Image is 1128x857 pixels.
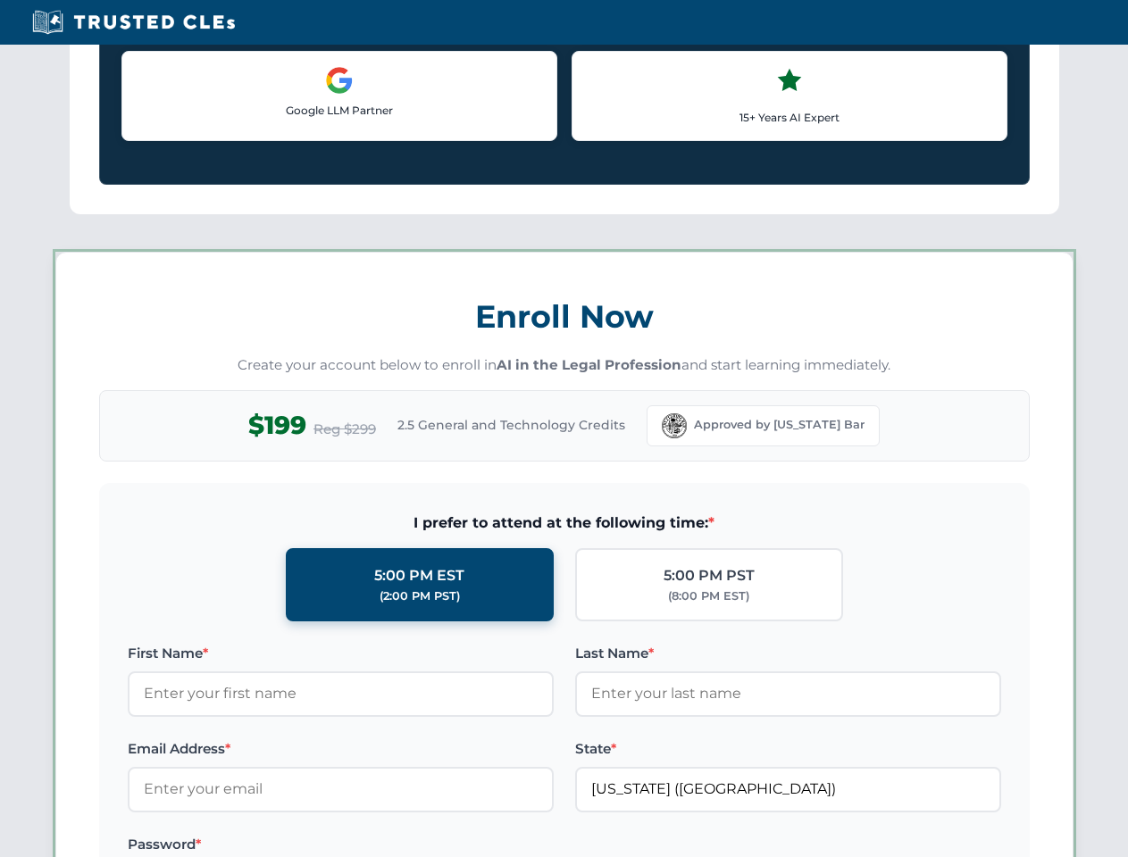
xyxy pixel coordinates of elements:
div: 5:00 PM PST [664,564,755,587]
label: First Name [128,643,554,664]
p: Google LLM Partner [137,102,542,119]
div: (2:00 PM PST) [380,587,460,605]
span: Approved by [US_STATE] Bar [694,416,865,434]
span: 2.5 General and Technology Credits [397,415,625,435]
div: 5:00 PM EST [374,564,464,587]
img: Google [325,66,354,95]
span: Reg $299 [313,419,376,440]
span: $199 [248,405,306,445]
img: Trusted CLEs [27,9,240,36]
p: Create your account below to enroll in and start learning immediately. [99,355,1030,376]
p: 15+ Years AI Expert [587,109,992,126]
strong: AI in the Legal Profession [497,356,681,373]
input: Enter your email [128,767,554,811]
input: Enter your last name [575,671,1001,716]
label: Password [128,834,554,855]
div: (8:00 PM EST) [668,587,749,605]
input: Florida (FL) [575,767,1001,811]
input: Enter your first name [128,671,554,716]
span: I prefer to attend at the following time: [128,512,1001,535]
h3: Enroll Now [99,288,1030,345]
label: Email Address [128,738,554,760]
label: State [575,738,1001,760]
img: Florida Bar [662,413,687,438]
label: Last Name [575,643,1001,664]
